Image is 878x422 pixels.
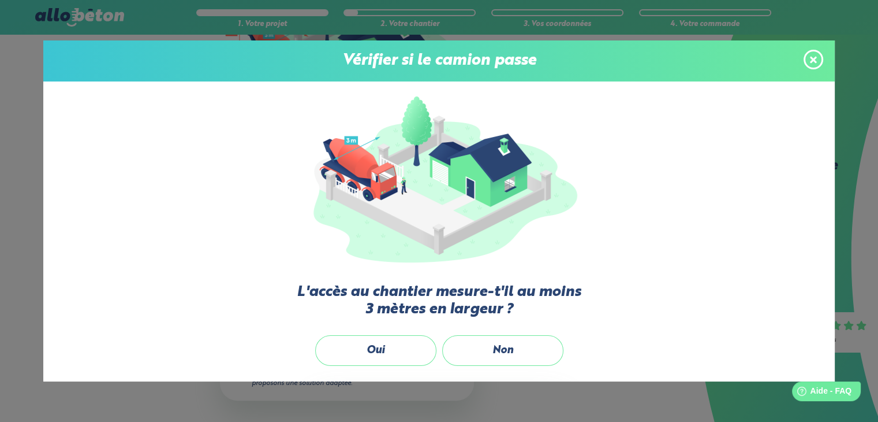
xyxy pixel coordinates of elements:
p: Vérifier si le camion passe [55,52,823,70]
label: L'accès au chantier mesure-t'il au moins 3 mètres en largeur ? [295,284,584,318]
iframe: Help widget launcher [775,377,865,409]
label: Oui [315,335,436,366]
label: Non [442,335,563,366]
